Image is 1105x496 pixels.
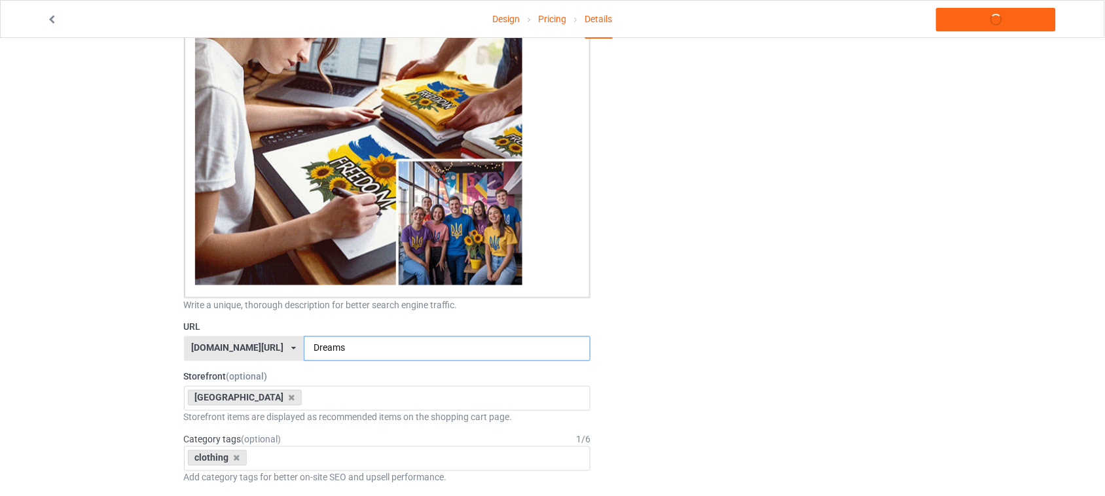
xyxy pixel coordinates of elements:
span: (optional) [242,434,281,445]
div: Details [585,1,613,39]
div: [GEOGRAPHIC_DATA] [188,390,302,406]
a: Design [492,1,520,37]
div: Storefront items are displayed as recommended items on the shopping cart page. [184,411,591,424]
div: 1 / 6 [576,433,590,446]
label: Category tags [184,433,281,446]
div: clothing [188,450,247,466]
label: Storefront [184,370,591,383]
a: Pricing [538,1,566,37]
a: Launch campaign [936,8,1056,31]
div: Write a unique, thorough description for better search engine traffic. [184,298,591,311]
div: [DOMAIN_NAME][URL] [191,344,283,353]
label: URL [184,321,591,334]
div: Add category tags for better on-site SEO and upsell performance. [184,471,591,484]
span: (optional) [226,372,268,382]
